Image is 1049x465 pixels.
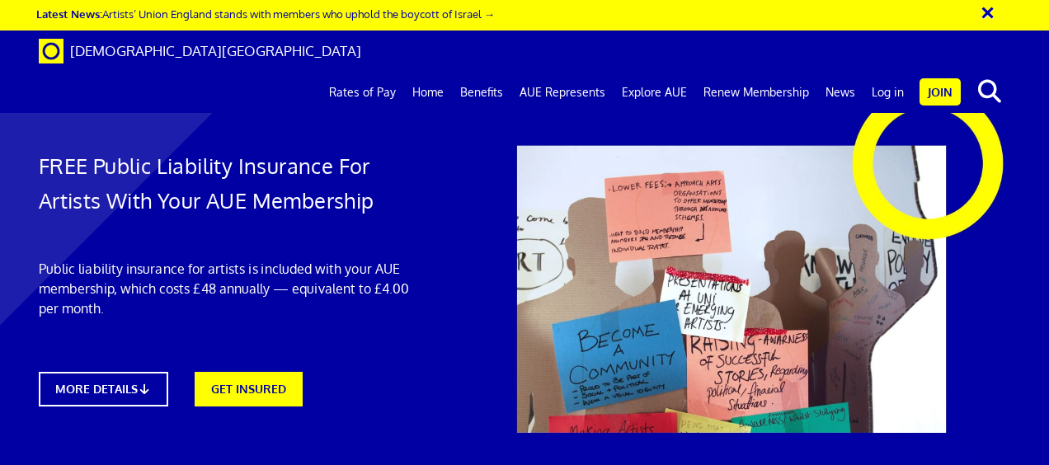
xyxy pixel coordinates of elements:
a: Explore AUE [614,72,695,113]
a: Renew Membership [695,72,817,113]
a: Latest News:Artists’ Union England stands with members who uphold the boycott of Israel → [36,7,495,21]
h1: FREE Public Liability Insurance For Artists With Your AUE Membership [39,148,429,218]
a: AUE Represents [511,72,614,113]
a: News [817,72,863,113]
a: Home [404,72,452,113]
a: Benefits [452,72,511,113]
a: Join [920,78,961,106]
p: Public liability insurance for artists is included with your AUE membership, which costs £48 annu... [39,259,429,318]
a: Rates of Pay [321,72,404,113]
span: [DEMOGRAPHIC_DATA][GEOGRAPHIC_DATA] [70,42,361,59]
a: GET INSURED [195,372,303,406]
a: Brand [DEMOGRAPHIC_DATA][GEOGRAPHIC_DATA] [26,31,374,72]
button: search [964,74,1014,109]
a: Log in [863,72,912,113]
strong: Latest News: [36,7,102,21]
a: MORE DETAILS [39,372,169,406]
